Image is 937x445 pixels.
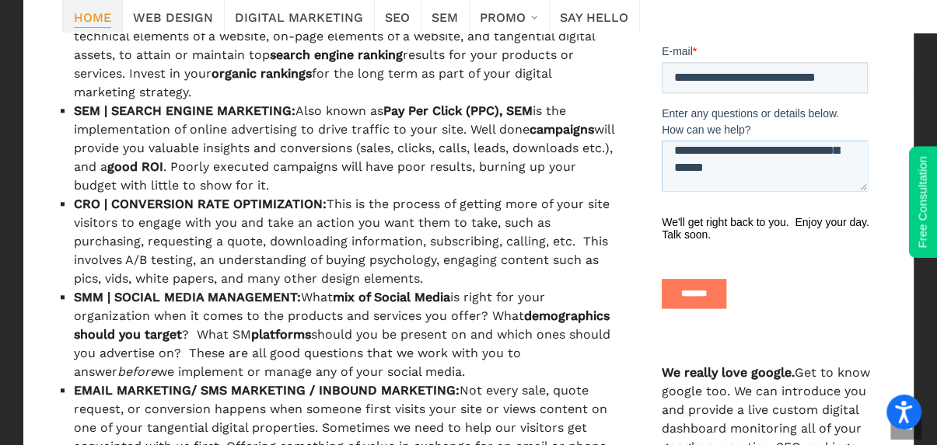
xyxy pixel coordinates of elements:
span: SEO [385,5,410,27]
li: Also known as is the implementation of online advertising to drive traffic to your site. Well don... [74,102,616,195]
span: Digital Marketing [235,5,363,27]
strong: EMAIL MARKETING/ SMS MARKETING / INBOUND MARKETING: [74,383,460,398]
strong: SEM | SEARCH ENGINE MARKETING: [74,103,295,118]
strong: We really love google. [662,365,795,380]
strong: demographics should you target [74,308,610,342]
strong: campaigns [530,122,594,137]
strong: Pay Per Click (PPC), SEM [383,103,533,118]
strong: mix of Social Media [333,290,450,304]
strong: organic rankings [212,66,312,81]
strong: CRO | CONVERSION RATE OPTIMIZATION: [74,196,327,211]
span: SEM [432,5,458,27]
li: SEO is the process of continually improving technical elements of a website, on-page elements of ... [74,9,616,102]
span: Promo [480,5,526,27]
strong: SMM | SOCIAL MEDIA MANAGEMENT: [74,290,301,304]
em: before [117,364,157,379]
strong: platforms [251,327,311,342]
li: What is right for your organization when it comes to the products and services you offer? What ? ... [74,288,616,381]
span: Web Design [133,5,213,27]
span: Home [74,5,111,27]
li: This is the process of getting more of your site visitors to engage with you and take an action y... [74,195,616,288]
span: Say Hello [560,5,628,27]
strong: good ROI [107,159,163,174]
strong: search engine ranking [270,47,403,62]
